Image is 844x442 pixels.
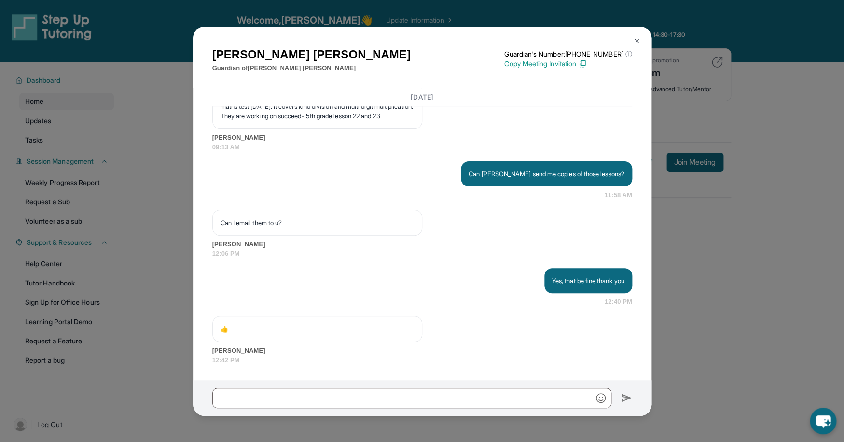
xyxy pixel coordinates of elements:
[625,49,632,59] span: ⓘ
[504,49,632,59] p: Guardian's Number: [PHONE_NUMBER]
[469,169,624,179] p: Can [PERSON_NAME] send me copies of those lessons?
[578,59,587,68] img: Copy Icon
[212,346,632,356] span: [PERSON_NAME]
[604,190,632,200] span: 11:58 AM
[212,46,411,63] h1: [PERSON_NAME] [PERSON_NAME]
[221,218,414,228] p: Can I email them to u?
[212,240,632,249] span: [PERSON_NAME]
[633,37,641,45] img: Close Icon
[212,249,632,258] span: 12:06 PM
[504,59,632,69] p: Copy Meeting Invitation
[212,63,411,73] p: Guardian of [PERSON_NAME] [PERSON_NAME]
[605,297,632,307] span: 12:40 PM
[212,143,632,152] span: 09:13 AM
[596,393,606,403] img: Emoji
[810,408,836,434] button: chat-button
[212,92,632,102] h3: [DATE]
[221,92,414,121] p: Hi [PERSON_NAME] [PERSON_NAME]. [PERSON_NAME] flags a maths test [DATE]. It covers kind division ...
[212,133,632,143] span: [PERSON_NAME]
[212,356,632,365] span: 12:42 PM
[621,392,632,404] img: Send icon
[552,276,624,285] p: Yes, that be fine thank you
[221,324,414,334] p: 👍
